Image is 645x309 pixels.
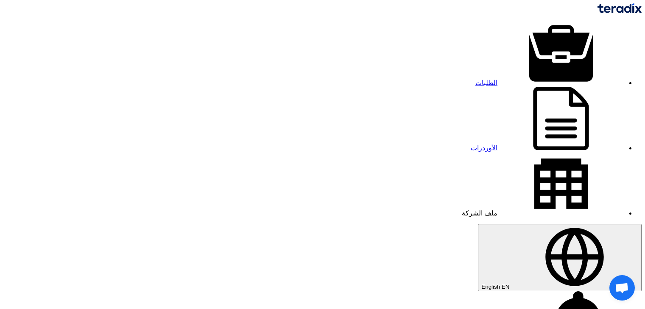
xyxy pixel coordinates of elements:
[471,144,625,152] a: الأوردرات
[502,284,510,290] span: EN
[609,275,635,301] a: Open chat
[475,79,625,86] a: الطلبات
[481,284,500,290] span: English
[598,3,642,13] img: Teradix logo
[478,224,642,291] button: English EN
[462,210,625,217] a: ملف الشركة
